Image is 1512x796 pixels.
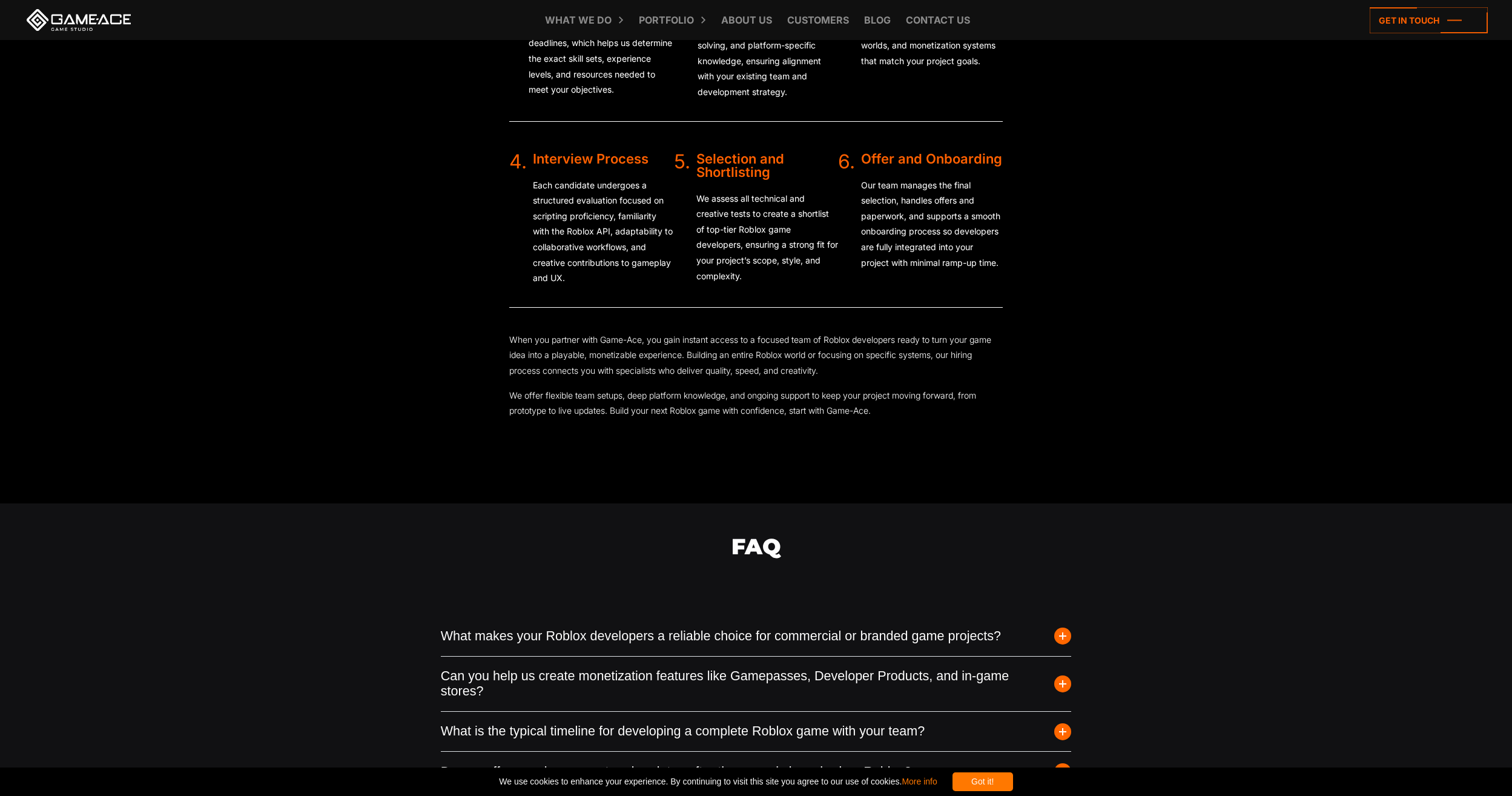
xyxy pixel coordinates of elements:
h2: FAQ [441,503,1072,620]
button: Do you offer ongoing support and updates after the game is launched on Roblox? [441,752,1072,792]
div: Got it! [952,772,1013,791]
p: When you partner with Game-Ace, you gain instant access to a focused team of Roblox developers re... [509,332,1002,379]
button: What is the typical timeline for developing a complete Roblox game with your team? [441,712,1072,752]
div: 4. [509,152,527,298]
div: 5. [674,152,690,296]
p: Our team manages the final selection, handles offers and paperwork, and supports a smooth onboard... [861,177,1002,271]
a: More info [902,777,937,786]
a: Get in touch [1370,7,1488,33]
p: We offer flexible team setups, deep platform knowledge, and ongoing support to keep your project ... [509,388,1002,419]
div: Interview Process [533,152,673,165]
div: 6. [838,152,855,283]
p: Each candidate undergoes a structured evaluation focused on scripting proficiency, familiarity wi... [533,177,673,286]
div: Selection and Shortlisting [696,152,838,179]
button: Can you help us create monetization features like Gamepasses, Developer Products, and in-game sto... [441,657,1072,711]
span: We use cookies to enhance your experience. By continuing to visit this site you agree to our use ... [499,772,937,791]
button: What makes your Roblox developers a reliable choice for commercial or branded game projects? [441,616,1072,656]
div: Offer and Onboarding [861,152,1002,165]
p: We assess all technical and creative tests to create a shortlist of top-tier Roblox game develope... [696,191,838,284]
